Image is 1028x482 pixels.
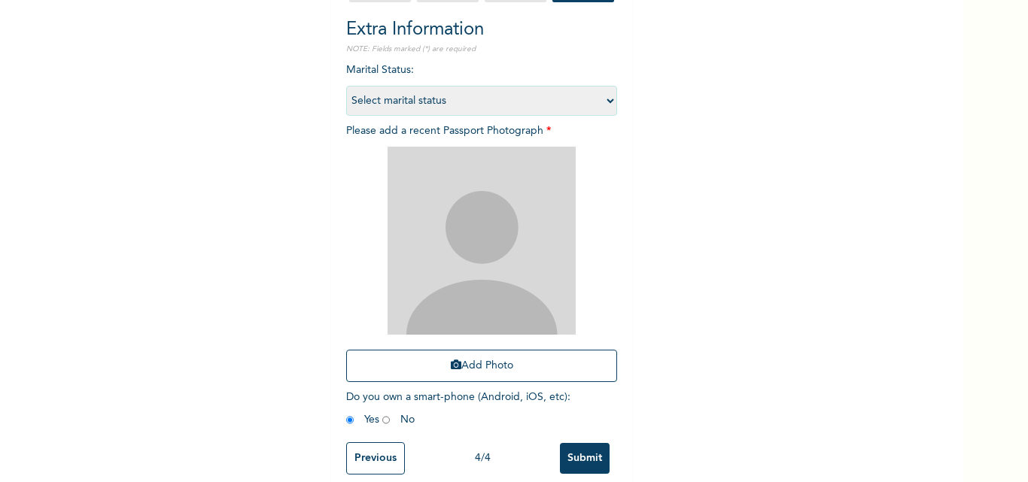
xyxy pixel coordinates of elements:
[346,65,617,106] span: Marital Status :
[346,17,617,44] h2: Extra Information
[388,147,576,335] img: Crop
[346,126,617,390] span: Please add a recent Passport Photograph
[346,350,617,382] button: Add Photo
[405,450,560,466] div: 4 / 4
[560,443,610,474] input: Submit
[346,44,617,55] p: NOTE: Fields marked (*) are required
[346,392,570,425] span: Do you own a smart-phone (Android, iOS, etc) : Yes No
[346,442,405,474] input: Previous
